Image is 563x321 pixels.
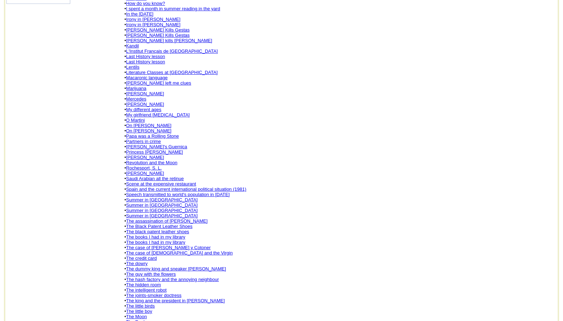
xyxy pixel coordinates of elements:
a: The dowry [126,261,148,266]
a: On [PERSON_NAME] [126,123,171,128]
a: I spent a month in summer reading in the yard [126,6,220,11]
font: • [125,86,147,91]
a: The hidden room [126,282,161,287]
a: Princess [PERSON_NAME] [126,149,183,155]
font: • [125,96,147,102]
font: • [125,144,187,149]
font: • [125,187,247,192]
font: • [125,128,171,133]
font: • [125,250,233,256]
a: Summer in [GEOGRAPHIC_DATA] [126,202,198,208]
a: Marijuana [126,86,146,91]
font: • [125,309,152,314]
font: • [125,70,218,75]
font: • [125,240,185,245]
a: [PERSON_NAME] [126,91,164,96]
a: The hash factory and the annoying neighbour [126,277,219,282]
font: • [125,224,193,229]
font: • [125,245,211,250]
font: • [125,43,139,48]
a: On [PERSON_NAME] [126,128,171,133]
a: The credit card [126,256,157,261]
font: • [125,192,230,197]
font: • [125,218,208,224]
a: The Black Patent Leather Shoes [126,224,192,229]
font: • [125,33,190,38]
a: L'Institut Français de [GEOGRAPHIC_DATA] [126,48,217,54]
font: • [125,155,164,160]
font: • [125,197,198,202]
font: • [125,165,162,171]
a: Spain and the current international political situation (1981) [126,187,246,192]
font: • [125,160,177,165]
font: • [125,314,147,319]
a: Rochesport, S. L. [126,165,161,171]
a: Mercedes [126,96,146,102]
font: • [125,133,179,139]
a: Papa was a Rolling Stone [126,133,179,139]
font: • [125,298,225,303]
a: The case of [DEMOGRAPHIC_DATA] and the Virgin [126,250,233,256]
a: Lentils [126,64,139,70]
a: [PERSON_NAME] left me clues [126,80,191,86]
font: • [125,229,189,234]
a: Speech transmitted to world's population in [DATE] [126,192,230,197]
font: • [125,208,198,213]
font: • [125,303,155,309]
font: • [125,64,139,70]
a: [PERSON_NAME] [126,102,164,107]
a: Irony in [PERSON_NAME] [126,17,180,22]
font: • [125,11,154,17]
a: The guy with the flowers [126,271,176,277]
font: • [125,181,196,187]
a: Irony in [PERSON_NAME] [126,22,180,27]
font: • [125,261,148,266]
a: The books I had in my library [126,234,185,240]
font: • [125,17,181,22]
font: • [125,107,161,112]
a: The case of [PERSON_NAME] y Cotoner [126,245,210,250]
font: • [125,6,220,11]
font: • [125,282,161,287]
a: The Moon [126,314,147,319]
a: [PERSON_NAME]'s Guernica [126,144,187,149]
font: • [125,256,157,261]
a: The joints-smoker doctress [126,293,181,298]
a: Last History lesson [126,59,165,64]
font: • [125,266,226,271]
font: • [125,75,168,80]
a: Revolution and the Moon [126,160,177,165]
a: O Martini [126,117,145,123]
font: • [125,171,164,176]
font: • [125,117,145,123]
a: Summer in [GEOGRAPHIC_DATA] [126,208,198,213]
font: • [125,102,164,107]
font: • [125,277,219,282]
font: • [125,38,212,43]
a: My girlfriend [MEDICAL_DATA] [126,112,189,117]
a: The books I had in my library [126,240,185,245]
font: • [125,91,164,96]
a: The little boy [126,309,152,314]
font: • [125,22,181,27]
a: The assassination of [PERSON_NAME] [126,218,208,224]
font: • [125,234,185,240]
font: • [125,271,176,277]
font: • [125,176,184,181]
a: Macaronic language [126,75,167,80]
font: • [125,54,165,59]
font: • [125,80,191,86]
a: The little birds [126,303,155,309]
a: [PERSON_NAME] kills [PERSON_NAME] [126,38,212,43]
a: My different ages [126,107,161,112]
a: In the [DATE] [126,11,153,17]
a: The king and the president in [PERSON_NAME] [126,298,225,303]
a: The black patent leather shoes [126,229,189,234]
font: • [125,287,167,293]
font: • [125,112,190,117]
font: • [125,149,183,155]
a: [PERSON_NAME] Kills Gestas [126,33,189,38]
a: Literature Classes at [GEOGRAPHIC_DATA] [126,70,217,75]
font: • [125,27,190,33]
font: • [125,202,198,208]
